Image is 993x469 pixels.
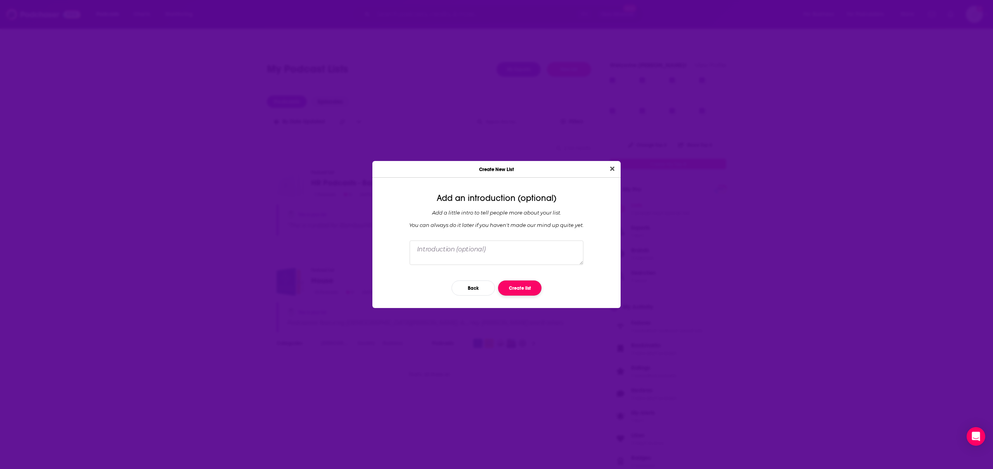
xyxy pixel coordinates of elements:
[379,209,614,228] div: Add a little intro to tell people more about your list. You can always do it later if you haven '...
[607,164,618,174] button: Close
[967,427,985,446] div: Open Intercom Messenger
[498,280,541,296] button: Create list
[452,280,495,296] button: Back
[379,193,614,203] div: Add an introduction (optional)
[372,161,621,178] div: Create New List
